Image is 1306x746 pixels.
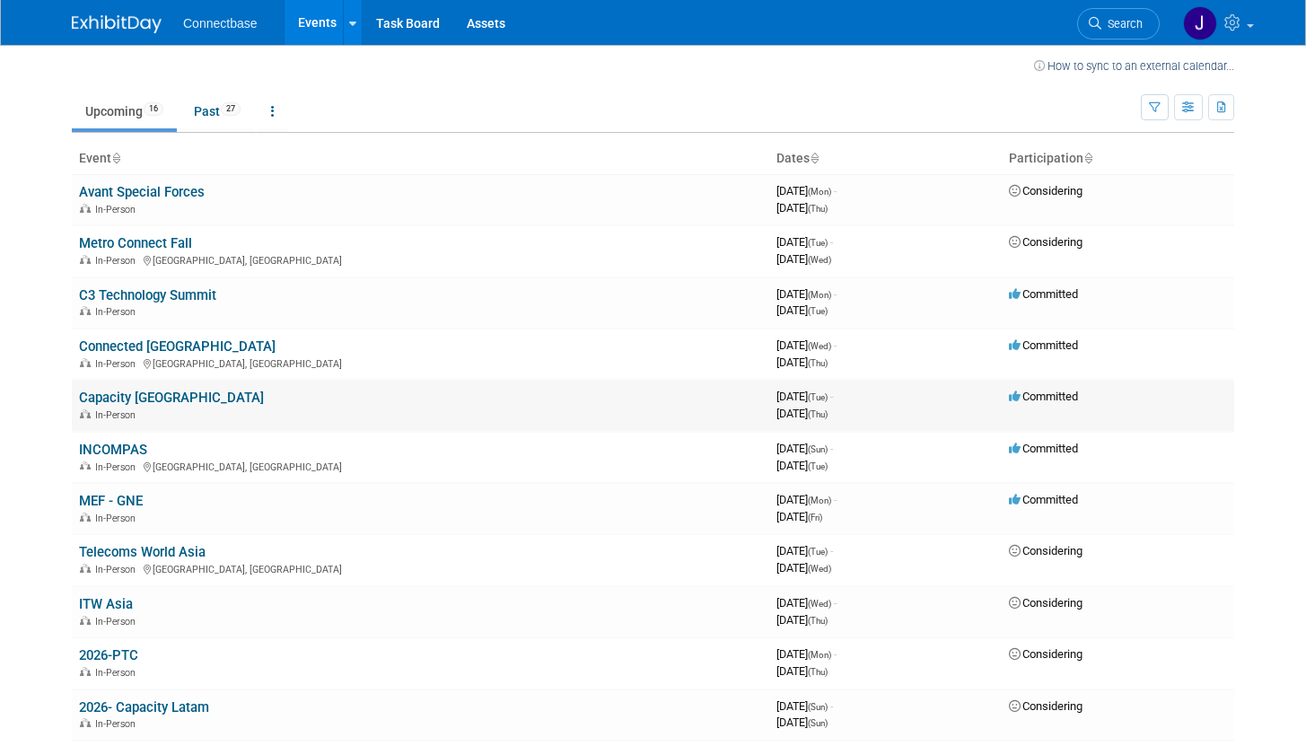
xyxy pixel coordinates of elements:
[79,699,209,715] a: 2026- Capacity Latam
[834,596,837,610] span: -
[183,16,258,31] span: Connectbase
[80,409,91,418] img: In-Person Event
[776,184,837,197] span: [DATE]
[1009,184,1082,197] span: Considering
[776,287,837,301] span: [DATE]
[808,341,831,351] span: (Wed)
[776,647,837,661] span: [DATE]
[95,616,141,628] span: In-Person
[808,599,831,609] span: (Wed)
[776,561,831,575] span: [DATE]
[95,204,141,215] span: In-Person
[95,358,141,370] span: In-Person
[95,461,141,473] span: In-Person
[776,493,837,506] span: [DATE]
[80,513,91,522] img: In-Person Event
[79,390,264,406] a: Capacity [GEOGRAPHIC_DATA]
[79,493,143,509] a: MEF - GNE
[808,255,831,265] span: (Wed)
[808,238,828,248] span: (Tue)
[808,513,822,522] span: (Fri)
[834,338,837,352] span: -
[80,306,91,315] img: In-Person Event
[79,647,138,663] a: 2026-PTC
[834,184,837,197] span: -
[221,102,241,116] span: 27
[808,496,831,505] span: (Mon)
[95,255,141,267] span: In-Person
[79,459,762,473] div: [GEOGRAPHIC_DATA], [GEOGRAPHIC_DATA]
[776,201,828,215] span: [DATE]
[830,544,833,557] span: -
[1009,493,1078,506] span: Committed
[95,667,141,679] span: In-Person
[1009,699,1082,713] span: Considering
[80,667,91,676] img: In-Person Event
[72,15,162,33] img: ExhibitDay
[776,699,833,713] span: [DATE]
[834,287,837,301] span: -
[1101,17,1143,31] span: Search
[80,718,91,727] img: In-Person Event
[776,544,833,557] span: [DATE]
[776,355,828,369] span: [DATE]
[808,616,828,626] span: (Thu)
[808,392,828,402] span: (Tue)
[95,513,141,524] span: In-Person
[80,564,91,573] img: In-Person Event
[95,718,141,730] span: In-Person
[808,702,828,712] span: (Sun)
[776,664,828,678] span: [DATE]
[79,596,133,612] a: ITW Asia
[830,699,833,713] span: -
[776,510,822,523] span: [DATE]
[830,390,833,403] span: -
[144,102,163,116] span: 16
[72,94,177,128] a: Upcoming16
[776,459,828,472] span: [DATE]
[808,409,828,419] span: (Thu)
[1034,59,1234,73] a: How to sync to an external calendar...
[1183,6,1217,40] img: Jack Davey
[808,204,828,214] span: (Thu)
[1002,144,1234,174] th: Participation
[808,306,828,316] span: (Tue)
[808,187,831,197] span: (Mon)
[80,461,91,470] img: In-Person Event
[1009,390,1078,403] span: Committed
[769,144,1002,174] th: Dates
[80,204,91,213] img: In-Person Event
[776,303,828,317] span: [DATE]
[111,151,120,165] a: Sort by Event Name
[95,409,141,421] span: In-Person
[776,390,833,403] span: [DATE]
[808,358,828,368] span: (Thu)
[808,547,828,557] span: (Tue)
[808,290,831,300] span: (Mon)
[776,442,833,455] span: [DATE]
[180,94,254,128] a: Past27
[776,596,837,610] span: [DATE]
[1009,235,1082,249] span: Considering
[834,493,837,506] span: -
[79,252,762,267] div: [GEOGRAPHIC_DATA], [GEOGRAPHIC_DATA]
[79,544,206,560] a: Telecoms World Asia
[72,144,769,174] th: Event
[810,151,819,165] a: Sort by Start Date
[776,407,828,420] span: [DATE]
[1009,338,1078,352] span: Committed
[808,667,828,677] span: (Thu)
[1009,287,1078,301] span: Committed
[95,306,141,318] span: In-Person
[808,444,828,454] span: (Sun)
[830,442,833,455] span: -
[79,235,192,251] a: Metro Connect Fall
[1009,442,1078,455] span: Committed
[1083,151,1092,165] a: Sort by Participation Type
[79,338,276,355] a: Connected [GEOGRAPHIC_DATA]
[79,442,147,458] a: INCOMPAS
[776,613,828,627] span: [DATE]
[776,715,828,729] span: [DATE]
[79,184,205,200] a: Avant Special Forces
[1009,647,1082,661] span: Considering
